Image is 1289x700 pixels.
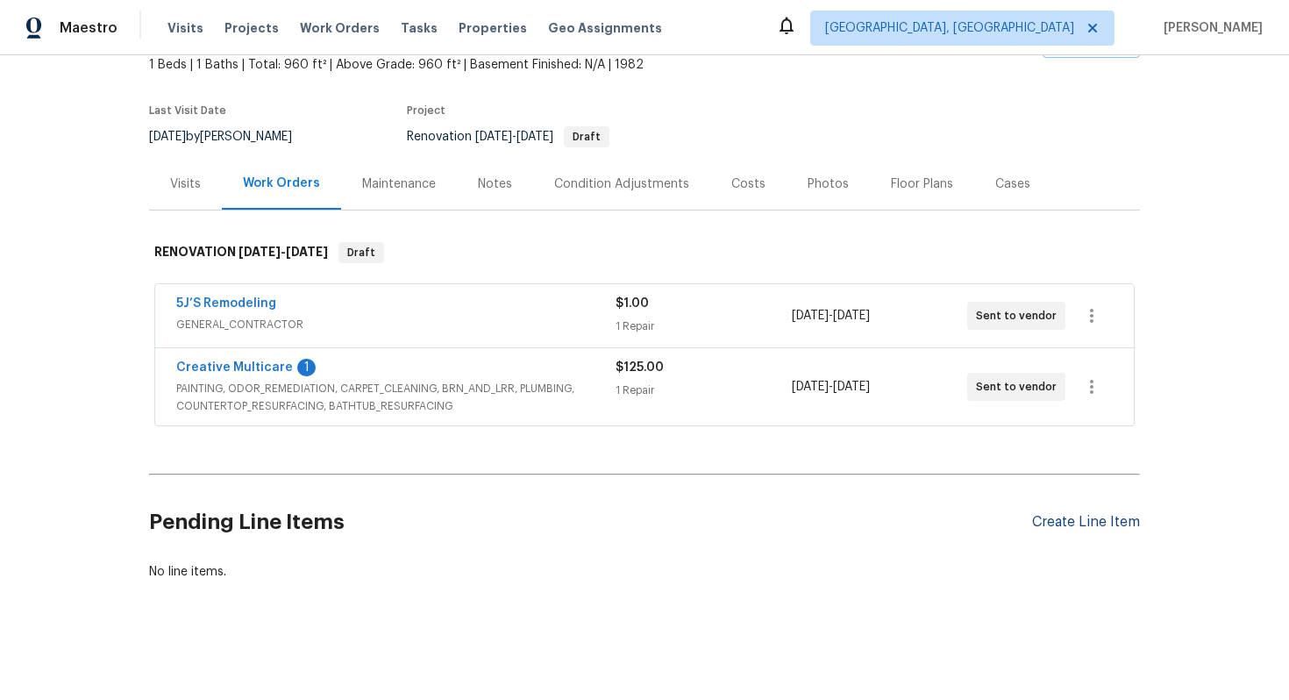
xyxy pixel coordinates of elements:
a: Creative Multicare [176,361,293,374]
div: Create Line Item [1032,514,1140,531]
span: Work Orders [300,19,380,37]
span: Visits [167,19,203,37]
span: Tasks [401,22,438,34]
span: GENERAL_CONTRACTOR [176,316,616,333]
span: Maestro [60,19,118,37]
a: 5J’S Remodeling [176,297,276,310]
span: [DATE] [239,246,281,258]
span: [DATE] [792,381,829,393]
span: PAINTING, ODOR_REMEDIATION, CARPET_CLEANING, BRN_AND_LRR, PLUMBING, COUNTERTOP_RESURFACING, BATHT... [176,380,616,415]
span: Sent to vendor [976,307,1064,325]
div: by [PERSON_NAME] [149,126,313,147]
span: - [792,378,870,396]
span: Projects [224,19,279,37]
h2: Pending Line Items [149,482,1032,563]
span: Draft [566,132,608,142]
div: Work Orders [243,175,320,192]
span: [DATE] [516,131,553,143]
span: [DATE] [833,381,870,393]
span: [DATE] [286,246,328,258]
span: Draft [340,244,382,261]
div: Visits [170,175,201,193]
div: Photos [808,175,849,193]
span: [DATE] [833,310,870,322]
span: Sent to vendor [976,378,1064,396]
span: [PERSON_NAME] [1157,19,1263,37]
span: [GEOGRAPHIC_DATA], [GEOGRAPHIC_DATA] [825,19,1074,37]
span: Geo Assignments [548,19,662,37]
span: $1.00 [616,297,649,310]
h6: RENOVATION [154,242,328,263]
div: Notes [478,175,512,193]
div: Costs [731,175,766,193]
span: 1 Beds | 1 Baths | Total: 960 ft² | Above Grade: 960 ft² | Basement Finished: N/A | 1982 [149,56,916,74]
span: Last Visit Date [149,105,226,116]
div: Floor Plans [891,175,953,193]
span: Renovation [407,131,609,143]
div: No line items. [149,563,1140,581]
div: RENOVATION [DATE]-[DATE]Draft [149,225,1140,281]
div: Maintenance [362,175,436,193]
span: - [792,307,870,325]
span: Properties [459,19,527,37]
div: Condition Adjustments [554,175,689,193]
div: Cases [995,175,1030,193]
span: [DATE] [475,131,512,143]
span: [DATE] [792,310,829,322]
span: - [239,246,328,258]
span: - [475,131,553,143]
span: [DATE] [149,131,186,143]
div: 1 Repair [616,382,791,399]
div: 1 [297,359,316,376]
span: $125.00 [616,361,664,374]
span: Project [407,105,445,116]
div: 1 Repair [616,318,791,335]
